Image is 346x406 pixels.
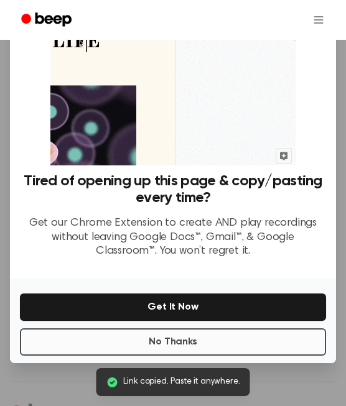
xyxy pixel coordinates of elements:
[123,376,240,389] span: Link copied. Paste it anywhere.
[20,173,326,206] h3: Tired of opening up this page & copy/pasting every time?
[20,216,326,259] p: Get our Chrome Extension to create AND play recordings without leaving Google Docs™, Gmail™, & Go...
[20,328,326,356] button: No Thanks
[20,293,326,321] button: Get It Now
[304,5,334,35] button: Open menu
[12,8,83,32] a: Beep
